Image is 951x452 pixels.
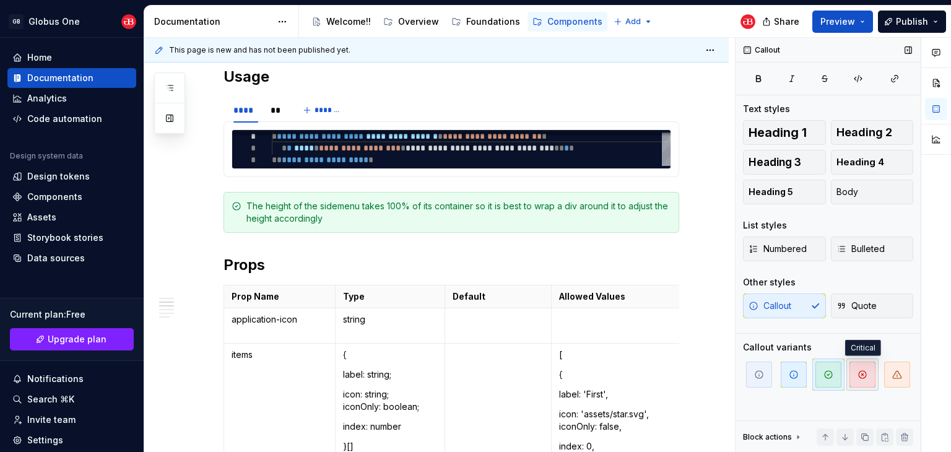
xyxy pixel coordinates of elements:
img: Globus Bank UX Team [121,14,136,29]
div: Critical [845,340,881,356]
p: Allowed Values [559,290,685,303]
button: GBGlobus OneGlobus Bank UX Team [2,8,141,35]
p: { [343,349,437,361]
p: { [559,368,685,381]
button: Bulleted [831,237,914,261]
button: Heading 4 [831,150,914,175]
div: Callout variants [743,341,812,354]
img: Globus Bank UX Team [740,14,755,29]
p: Default [453,290,544,303]
button: Numbered [743,237,826,261]
button: Preview [812,11,873,33]
div: Documentation [27,72,93,84]
div: Analytics [27,92,67,105]
div: Welcome!! [326,15,371,28]
span: Numbered [749,243,807,255]
p: string [343,313,437,326]
div: Other styles [743,276,796,289]
p: index: number [343,420,437,433]
a: Settings [7,430,136,450]
span: Heading 2 [836,126,892,139]
a: Analytics [7,89,136,108]
div: Data sources [27,252,85,264]
span: Publish [896,15,928,28]
p: label: string; [343,368,437,381]
a: Home [7,48,136,67]
button: Heading 1 [743,120,826,145]
span: Heading 4 [836,156,884,168]
button: Heading 2 [831,120,914,145]
a: Assets [7,207,136,227]
a: Design tokens [7,167,136,186]
button: Search ⌘K [7,389,136,409]
button: Notifications [7,369,136,389]
button: Upgrade plan [10,328,134,350]
a: Data sources [7,248,136,268]
h2: Usage [224,67,679,87]
div: Components [27,191,82,203]
div: Block actions [743,428,803,446]
a: Welcome!! [306,12,376,32]
span: Share [774,15,799,28]
div: Invite team [27,414,76,426]
button: Heading 3 [743,150,826,175]
p: icon: string; iconOnly: boolean; [343,388,437,413]
p: [ [559,349,685,361]
span: Heading 1 [749,126,807,139]
div: Documentation [154,15,271,28]
div: Notifications [27,373,84,385]
div: Home [27,51,52,64]
a: Components [7,187,136,207]
span: Heading 3 [749,156,801,168]
div: Text styles [743,103,790,115]
p: items [232,349,328,361]
p: Prop Name [232,290,328,303]
p: Type [343,290,437,303]
div: Current plan : Free [10,308,134,321]
button: Add [610,13,656,30]
div: Storybook stories [27,232,103,244]
span: Upgrade plan [48,333,106,346]
a: Code automation [7,109,136,129]
a: Invite team [7,410,136,430]
a: Storybook stories [7,228,136,248]
div: Page tree [306,9,607,34]
button: Body [831,180,914,204]
a: Documentation [7,68,136,88]
h2: Props [224,255,679,275]
button: Share [756,11,807,33]
div: Overview [398,15,439,28]
span: Body [836,186,858,198]
p: application-icon [232,313,328,326]
span: Add [625,17,641,27]
button: Publish [878,11,946,33]
div: Block actions [743,432,792,442]
button: Heading 5 [743,180,826,204]
a: Overview [378,12,444,32]
div: Assets [27,211,56,224]
a: Foundations [446,12,525,32]
p: label: 'First', [559,388,685,401]
div: Design tokens [27,170,90,183]
span: This page is new and has not been published yet. [169,45,350,55]
p: icon: 'assets/star.svg', iconOnly: false, [559,408,685,433]
span: Bulleted [836,243,885,255]
div: GB [9,14,24,29]
section-item: HTML [232,129,671,169]
span: Preview [820,15,855,28]
div: Foundations [466,15,520,28]
div: Code automation [27,113,102,125]
div: The height of the sidemenu takes 100% of its container so it is best to wrap a div around it to a... [246,200,671,225]
span: Quote [836,300,877,312]
div: List styles [743,219,787,232]
span: Heading 5 [749,186,793,198]
div: Search ⌘K [27,393,74,406]
div: Globus One [28,15,80,28]
div: Design system data [10,151,83,161]
div: Settings [27,434,63,446]
div: Components [547,15,602,28]
a: Components [528,12,607,32]
button: Quote [831,293,914,318]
